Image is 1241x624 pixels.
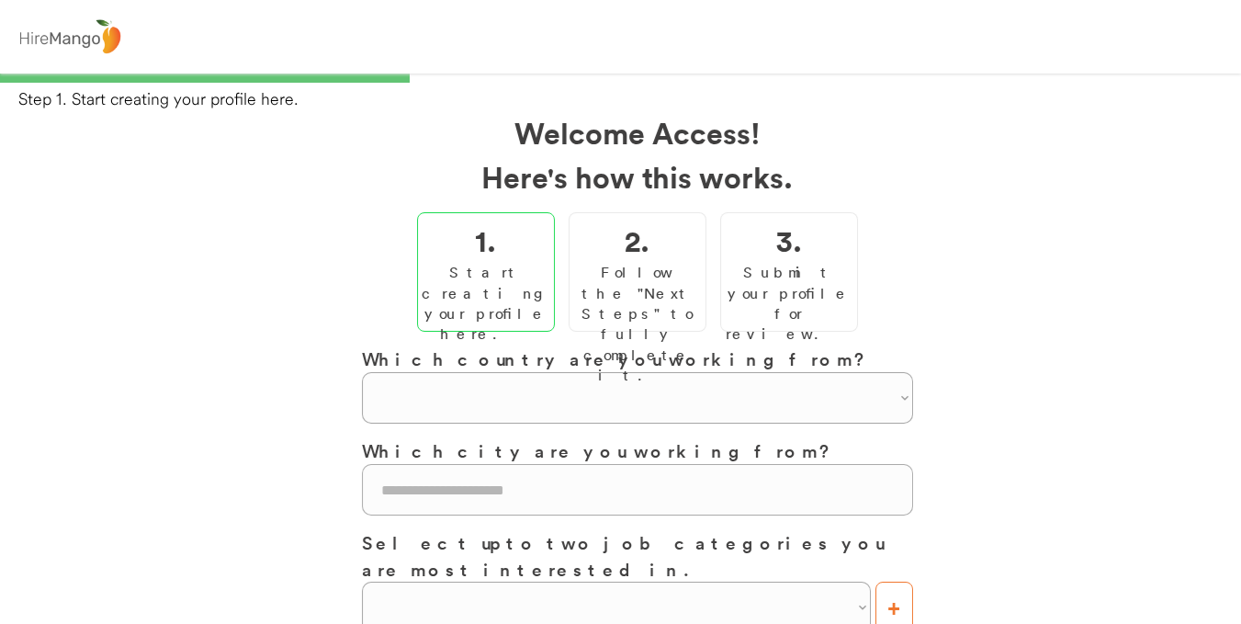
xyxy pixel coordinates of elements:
h2: 1. [475,218,496,262]
h3: Which country are you working from? [362,346,913,372]
h3: Which city are you working from? [362,437,913,464]
div: 33% [4,74,1237,83]
h2: 3. [776,218,802,262]
div: Submit your profile for review. [726,262,852,345]
img: logo%20-%20hiremango%20gray.png [14,16,126,59]
div: Start creating your profile here. [422,262,550,345]
h2: 2. [625,218,649,262]
div: Step 1. Start creating your profile here. [18,87,1241,110]
h2: Welcome Access! Here's how this works. [362,110,913,199]
div: Follow the "Next Steps" to fully complete it. [574,262,701,385]
h3: Select up to two job categories you are most interested in. [362,529,913,582]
